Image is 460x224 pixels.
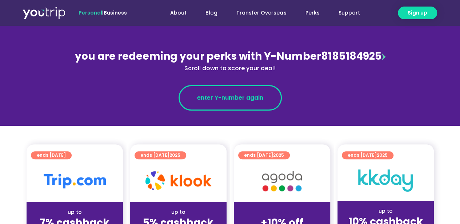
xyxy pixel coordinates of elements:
span: you are redeeming your perks with Y-Number [75,49,321,63]
span: 2025 [377,152,388,158]
span: enter Y-number again [197,93,263,102]
span: | [79,9,127,16]
a: ends [DATE] [31,151,72,159]
span: 2025 [273,152,284,158]
nav: Menu [147,6,369,20]
span: Sign up [408,9,427,17]
span: ends [DATE] [37,151,66,159]
a: Support [329,6,369,20]
div: 8185184925 [72,49,388,73]
div: up to [32,208,117,216]
a: Sign up [398,7,437,19]
a: Blog [196,6,227,20]
div: up to [136,208,221,216]
a: Transfer Overseas [227,6,296,20]
div: Scroll down to score your deal! [72,64,388,73]
a: ends [DATE]2025 [135,151,186,159]
span: up to [275,208,289,216]
a: enter Y-number again [179,85,282,111]
a: About [161,6,196,20]
a: ends [DATE]2025 [238,151,290,159]
span: Personal [79,9,102,16]
span: ends [DATE] [244,151,284,159]
a: Business [104,9,127,16]
div: up to [343,207,428,215]
span: ends [DATE] [348,151,388,159]
a: ends [DATE]2025 [342,151,393,159]
a: Perks [296,6,329,20]
span: ends [DATE] [140,151,180,159]
span: 2025 [169,152,180,158]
